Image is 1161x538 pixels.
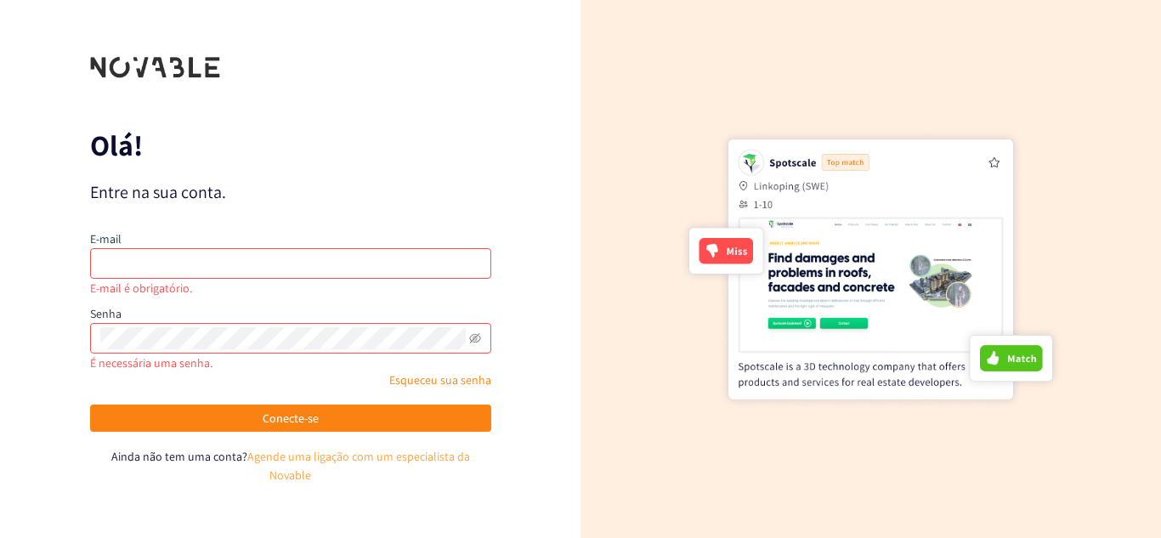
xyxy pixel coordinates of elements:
font: É necessária uma senha. [90,355,212,371]
a: Agende uma ligação com um especialista da Novable [247,449,470,483]
a: Esqueceu sua senha [389,372,491,388]
span: invisível aos olhos [469,332,481,344]
font: Olá! [90,126,143,164]
div: Widget de chat [886,354,1161,538]
font: Senha [90,306,122,321]
font: Entre na sua conta. [90,181,226,203]
font: Ainda não tem uma conta? [111,449,247,464]
button: Conecte-se [90,405,491,432]
font: E-mail [90,231,122,246]
font: Conecte-se [263,411,319,426]
font: E-mail é obrigatório. [90,280,192,296]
